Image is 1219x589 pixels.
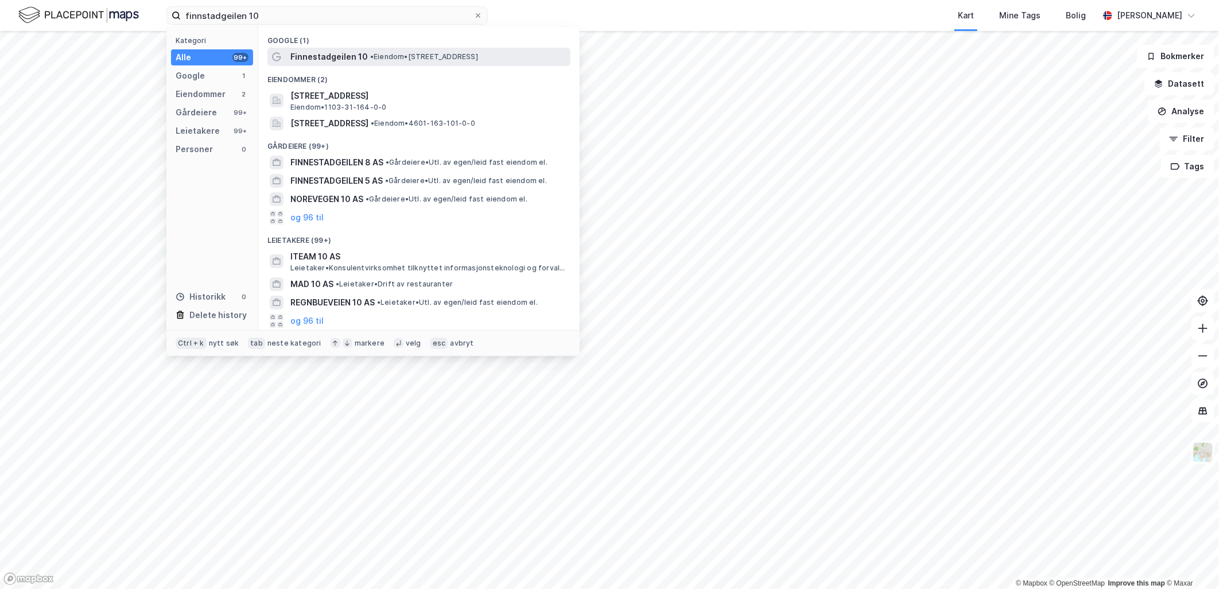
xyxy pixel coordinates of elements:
[386,158,389,166] span: •
[1108,579,1165,587] a: Improve this map
[176,106,217,119] div: Gårdeiere
[239,71,249,80] div: 1
[1161,155,1214,178] button: Tags
[290,103,387,112] span: Eiendom • 1103-31-164-0-0
[232,126,249,135] div: 99+
[176,36,253,45] div: Kategori
[239,292,249,301] div: 0
[1050,579,1105,587] a: OpenStreetMap
[176,51,191,64] div: Alle
[999,9,1041,22] div: Mine Tags
[290,296,375,309] span: REGNBUEVEIEN 10 AS
[290,211,324,224] button: og 96 til
[209,339,239,348] div: nytt søk
[290,174,383,188] span: FINNESTADGEILEN 5 AS
[1162,534,1219,589] iframe: Chat Widget
[355,339,385,348] div: markere
[1137,45,1214,68] button: Bokmerker
[290,277,333,291] span: MAD 10 AS
[450,339,473,348] div: avbryt
[385,176,389,185] span: •
[371,119,374,127] span: •
[176,87,226,101] div: Eiendommer
[1016,579,1047,587] a: Mapbox
[385,176,547,185] span: Gårdeiere • Utl. av egen/leid fast eiendom el.
[1148,100,1214,123] button: Analyse
[258,66,580,87] div: Eiendommer (2)
[232,53,249,62] div: 99+
[176,142,213,156] div: Personer
[290,250,566,263] span: ITEAM 10 AS
[958,9,974,22] div: Kart
[3,572,54,586] a: Mapbox homepage
[290,263,568,273] span: Leietaker • Konsulentvirksomhet tilknyttet informasjonsteknologi og forvaltning og drift av IT-sy...
[239,90,249,99] div: 2
[232,108,249,117] div: 99+
[290,314,324,328] button: og 96 til
[176,338,207,349] div: Ctrl + k
[290,192,363,206] span: NOREVEGEN 10 AS
[336,280,339,288] span: •
[377,298,538,307] span: Leietaker • Utl. av egen/leid fast eiendom el.
[258,227,580,247] div: Leietakere (99+)
[18,5,139,25] img: logo.f888ab2527a4732fd821a326f86c7f29.svg
[1066,9,1086,22] div: Bolig
[239,145,249,154] div: 0
[336,280,453,289] span: Leietaker • Drift av restauranter
[189,308,247,322] div: Delete history
[1144,72,1214,95] button: Datasett
[366,195,369,203] span: •
[406,339,421,348] div: velg
[290,50,368,64] span: Finnestadgeilen 10
[370,52,374,61] span: •
[176,124,220,138] div: Leietakere
[370,52,478,61] span: Eiendom • [STREET_ADDRESS]
[1192,441,1214,463] img: Z
[176,290,226,304] div: Historikk
[267,339,321,348] div: neste kategori
[258,133,580,153] div: Gårdeiere (99+)
[290,117,368,130] span: [STREET_ADDRESS]
[377,298,381,307] span: •
[290,89,566,103] span: [STREET_ADDRESS]
[258,27,580,48] div: Google (1)
[1159,127,1214,150] button: Filter
[1117,9,1182,22] div: [PERSON_NAME]
[181,7,473,24] input: Søk på adresse, matrikkel, gårdeiere, leietakere eller personer
[386,158,548,167] span: Gårdeiere • Utl. av egen/leid fast eiendom el.
[371,119,475,128] span: Eiendom • 4601-163-101-0-0
[290,156,383,169] span: FINNESTADGEILEN 8 AS
[430,338,448,349] div: esc
[366,195,527,204] span: Gårdeiere • Utl. av egen/leid fast eiendom el.
[248,338,265,349] div: tab
[176,69,205,83] div: Google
